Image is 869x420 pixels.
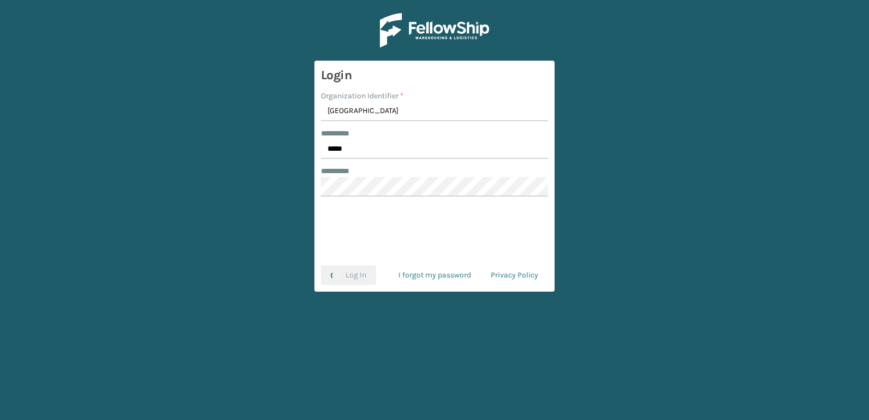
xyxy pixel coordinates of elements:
[380,13,489,48] img: Logo
[321,90,403,102] label: Organization Identifier
[321,67,548,84] h3: Login
[321,265,376,285] button: Log In
[481,265,548,285] a: Privacy Policy
[352,210,517,252] iframe: reCAPTCHA
[389,265,481,285] a: I forgot my password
